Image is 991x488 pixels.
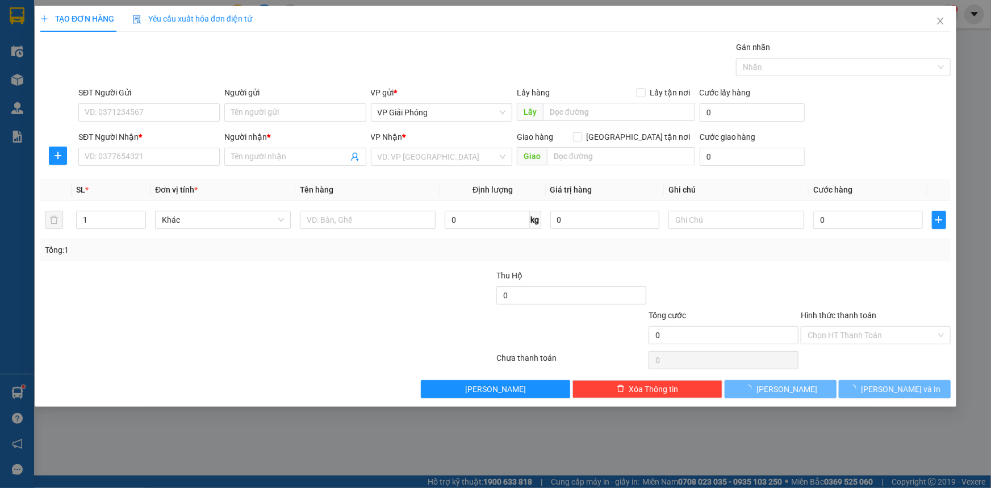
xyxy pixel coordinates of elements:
[700,88,751,97] label: Cước lấy hàng
[50,151,67,160] span: plus
[550,211,660,229] input: 0
[646,86,695,99] span: Lấy tận nơi
[496,271,522,280] span: Thu Hộ
[371,86,512,99] div: VP gửi
[801,311,876,320] label: Hình thức thanh toán
[617,385,625,394] span: delete
[550,185,592,194] span: Giá trị hàng
[933,215,946,224] span: plus
[530,211,541,229] span: kg
[725,380,837,398] button: [PERSON_NAME]
[839,380,951,398] button: [PERSON_NAME] và In
[496,352,648,372] div: Chưa thanh toán
[300,211,436,229] input: VD: Bàn, Ghế
[155,185,198,194] span: Đơn vị tính
[517,147,547,165] span: Giao
[300,185,333,194] span: Tên hàng
[629,383,679,395] span: Xóa Thông tin
[49,147,68,165] button: plus
[849,385,862,393] span: loading
[371,132,403,141] span: VP Nhận
[132,15,141,24] img: icon
[132,14,252,23] span: Yêu cầu xuất hóa đơn điện tử
[465,383,526,395] span: [PERSON_NAME]
[517,88,550,97] span: Lấy hàng
[700,148,805,166] input: Cước giao hàng
[582,131,695,143] span: [GEOGRAPHIC_DATA] tận nơi
[932,211,946,229] button: plus
[162,211,284,228] span: Khác
[756,383,817,395] span: [PERSON_NAME]
[547,147,695,165] input: Dọc đường
[76,185,85,194] span: SL
[925,6,956,37] button: Close
[350,152,359,161] span: user-add
[936,16,945,26] span: close
[378,104,505,121] span: VP Giải Phóng
[40,14,114,23] span: TẠO ĐƠN HÀNG
[700,132,756,141] label: Cước giao hàng
[472,185,513,194] span: Định lượng
[649,311,686,320] span: Tổng cước
[543,103,695,121] input: Dọc đường
[572,380,722,398] button: deleteXóa Thông tin
[224,131,366,143] div: Người nhận
[813,185,852,194] span: Cước hàng
[45,244,383,256] div: Tổng: 1
[78,86,220,99] div: SĐT Người Gửi
[224,86,366,99] div: Người gửi
[40,15,48,23] span: plus
[700,103,805,122] input: Cước lấy hàng
[664,179,809,201] th: Ghi chú
[421,380,571,398] button: [PERSON_NAME]
[862,383,941,395] span: [PERSON_NAME] và In
[744,385,756,393] span: loading
[736,43,771,52] label: Gán nhãn
[517,132,553,141] span: Giao hàng
[668,211,804,229] input: Ghi Chú
[78,131,220,143] div: SĐT Người Nhận
[517,103,543,121] span: Lấy
[45,211,63,229] button: delete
